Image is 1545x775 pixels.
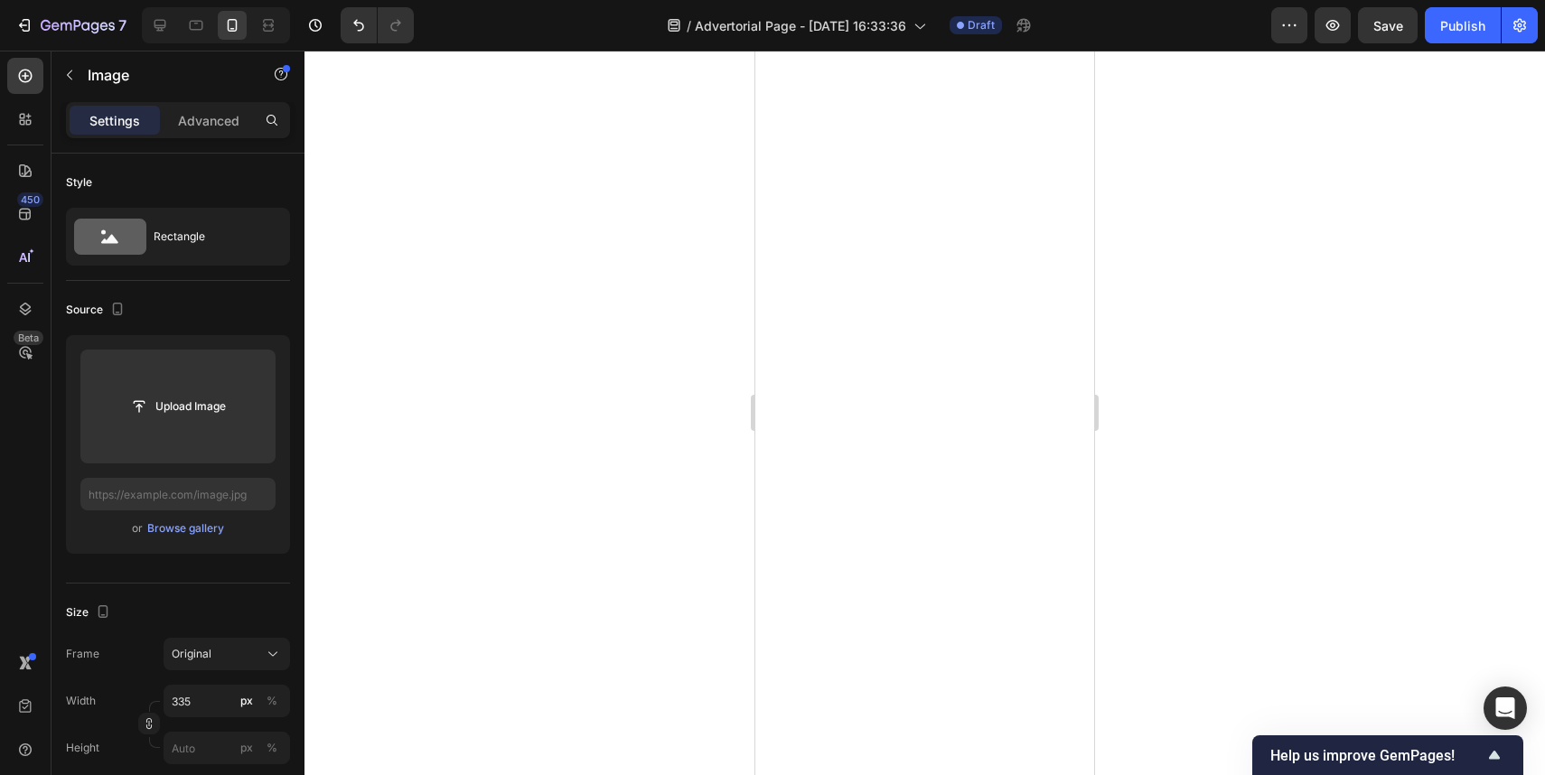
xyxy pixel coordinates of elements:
p: Image [88,64,241,86]
button: px [261,737,283,759]
iframe: Design area [755,51,1094,775]
div: % [267,740,277,756]
button: px [261,690,283,712]
div: 450 [17,192,43,207]
div: Rectangle [154,216,264,257]
button: Show survey - Help us improve GemPages! [1270,744,1505,766]
label: Width [66,693,96,709]
label: Frame [66,646,99,662]
button: Browse gallery [146,519,225,537]
div: Beta [14,331,43,345]
button: % [236,737,257,759]
div: px [240,693,253,709]
button: Save [1358,7,1418,43]
div: Source [66,298,128,322]
input: px% [164,685,290,717]
button: Original [164,638,290,670]
input: px% [164,732,290,764]
div: Publish [1440,16,1485,35]
div: Browse gallery [147,520,224,537]
span: / [687,16,691,35]
p: Advanced [178,111,239,130]
input: https://example.com/image.jpg [80,478,276,510]
button: Upload Image [115,390,241,423]
div: Size [66,601,114,625]
span: Draft [968,17,995,33]
button: % [236,690,257,712]
div: Undo/Redo [341,7,414,43]
div: px [240,740,253,756]
label: Height [66,740,99,756]
span: Advertorial Page - [DATE] 16:33:36 [695,16,906,35]
span: Original [172,646,211,662]
p: Settings [89,111,140,130]
span: Save [1373,18,1403,33]
span: or [132,518,143,539]
div: % [267,693,277,709]
div: Open Intercom Messenger [1484,686,1527,730]
span: Help us improve GemPages! [1270,747,1484,764]
button: Publish [1425,7,1501,43]
div: Style [66,174,92,191]
p: 7 [118,14,126,36]
button: 7 [7,7,135,43]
